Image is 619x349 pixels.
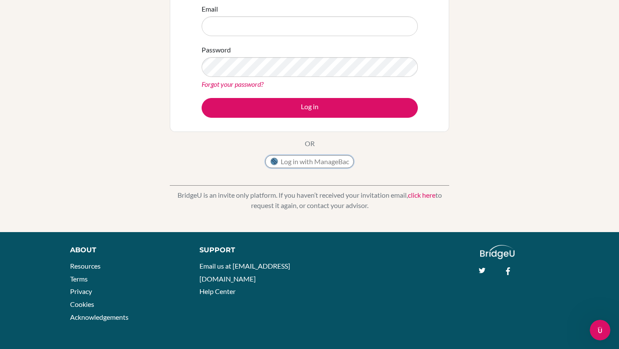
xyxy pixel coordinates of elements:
[199,262,290,283] a: Email us at [EMAIL_ADDRESS][DOMAIN_NAME]
[199,245,301,255] div: Support
[70,262,101,270] a: Resources
[70,287,92,295] a: Privacy
[70,245,180,255] div: About
[305,138,315,149] p: OR
[70,275,88,283] a: Terms
[202,80,264,88] a: Forgot your password?
[202,98,418,118] button: Log in
[170,190,449,211] p: BridgeU is an invite only platform. If you haven’t received your invitation email, to request it ...
[265,155,354,168] button: Log in with ManageBac
[70,300,94,308] a: Cookies
[199,287,236,295] a: Help Center
[590,320,610,340] iframe: Intercom live chat
[408,191,435,199] a: click here
[202,4,218,14] label: Email
[70,313,129,321] a: Acknowledgements
[202,45,231,55] label: Password
[480,245,515,259] img: logo_white@2x-f4f0deed5e89b7ecb1c2cc34c3e3d731f90f0f143d5ea2071677605dd97b5244.png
